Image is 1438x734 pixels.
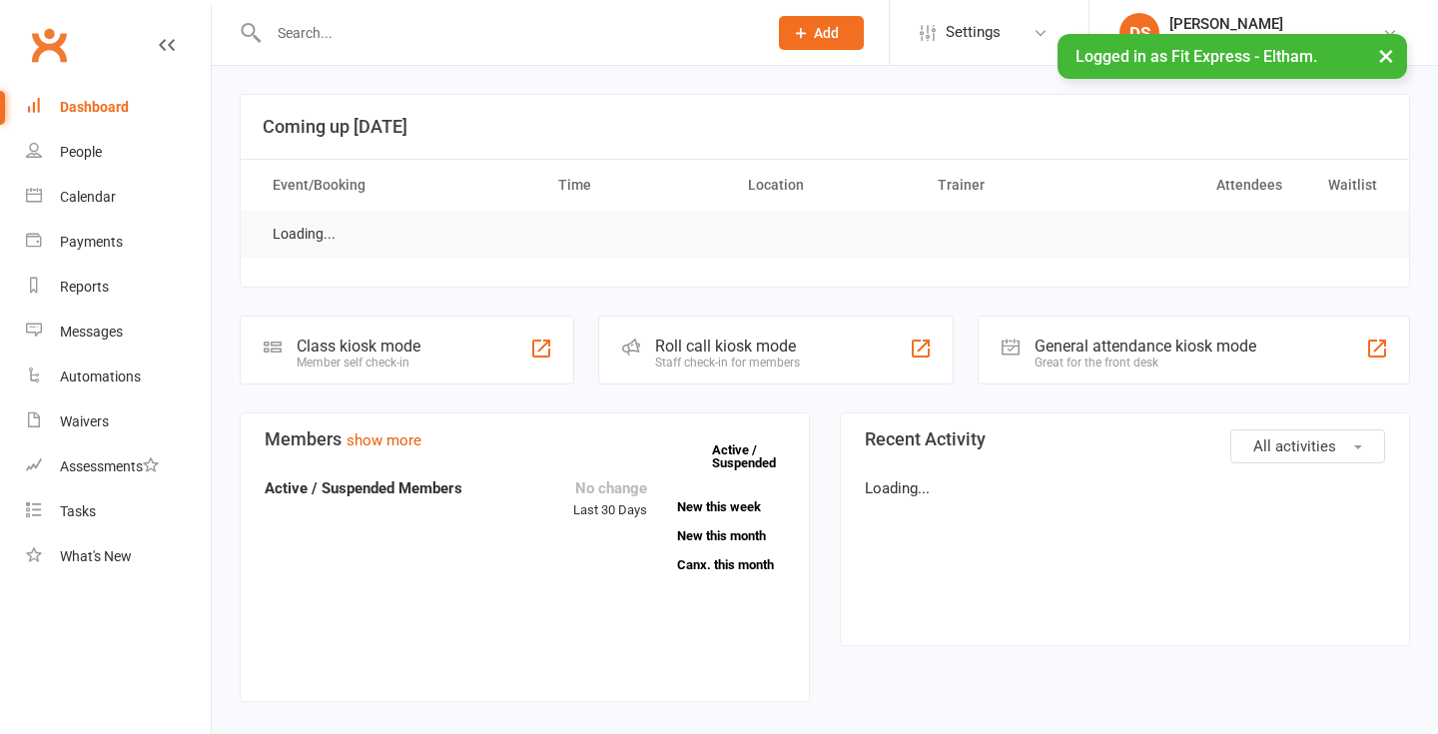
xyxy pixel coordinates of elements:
[730,160,920,211] th: Location
[60,503,96,519] div: Tasks
[712,428,800,484] a: Active / Suspended
[265,479,462,497] strong: Active / Suspended Members
[60,368,141,384] div: Automations
[540,160,730,211] th: Time
[573,476,647,521] div: Last 30 Days
[26,310,211,355] a: Messages
[26,534,211,579] a: What's New
[26,355,211,399] a: Automations
[297,356,420,369] div: Member self check-in
[814,25,839,41] span: Add
[1035,337,1256,356] div: General attendance kiosk mode
[297,337,420,356] div: Class kiosk mode
[1368,34,1404,77] button: ×
[60,324,123,340] div: Messages
[60,279,109,295] div: Reports
[677,500,785,513] a: New this week
[255,160,540,211] th: Event/Booking
[263,19,753,47] input: Search...
[60,413,109,429] div: Waivers
[1035,356,1256,369] div: Great for the front desk
[26,489,211,534] a: Tasks
[677,529,785,542] a: New this month
[26,130,211,175] a: People
[1169,15,1382,33] div: [PERSON_NAME]
[655,356,800,369] div: Staff check-in for members
[1109,160,1299,211] th: Attendees
[26,175,211,220] a: Calendar
[60,99,129,115] div: Dashboard
[1119,13,1159,53] div: DS
[26,444,211,489] a: Assessments
[26,220,211,265] a: Payments
[1230,429,1385,463] button: All activities
[920,160,1109,211] th: Trainer
[60,144,102,160] div: People
[573,476,647,500] div: No change
[60,458,159,474] div: Assessments
[865,476,1385,500] p: Loading...
[255,211,354,258] td: Loading...
[263,117,1387,137] h3: Coming up [DATE]
[265,429,785,449] h3: Members
[1300,160,1395,211] th: Waitlist
[26,399,211,444] a: Waivers
[24,20,74,70] a: Clubworx
[946,10,1001,55] span: Settings
[26,85,211,130] a: Dashboard
[60,189,116,205] div: Calendar
[677,558,785,571] a: Canx. this month
[655,337,800,356] div: Roll call kiosk mode
[779,16,864,50] button: Add
[1253,437,1336,455] span: All activities
[1169,33,1382,51] div: Fit Express - [GEOGRAPHIC_DATA]
[865,429,1385,449] h3: Recent Activity
[26,265,211,310] a: Reports
[60,548,132,564] div: What's New
[60,234,123,250] div: Payments
[1076,47,1317,66] span: Logged in as Fit Express - Eltham.
[347,431,421,449] a: show more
